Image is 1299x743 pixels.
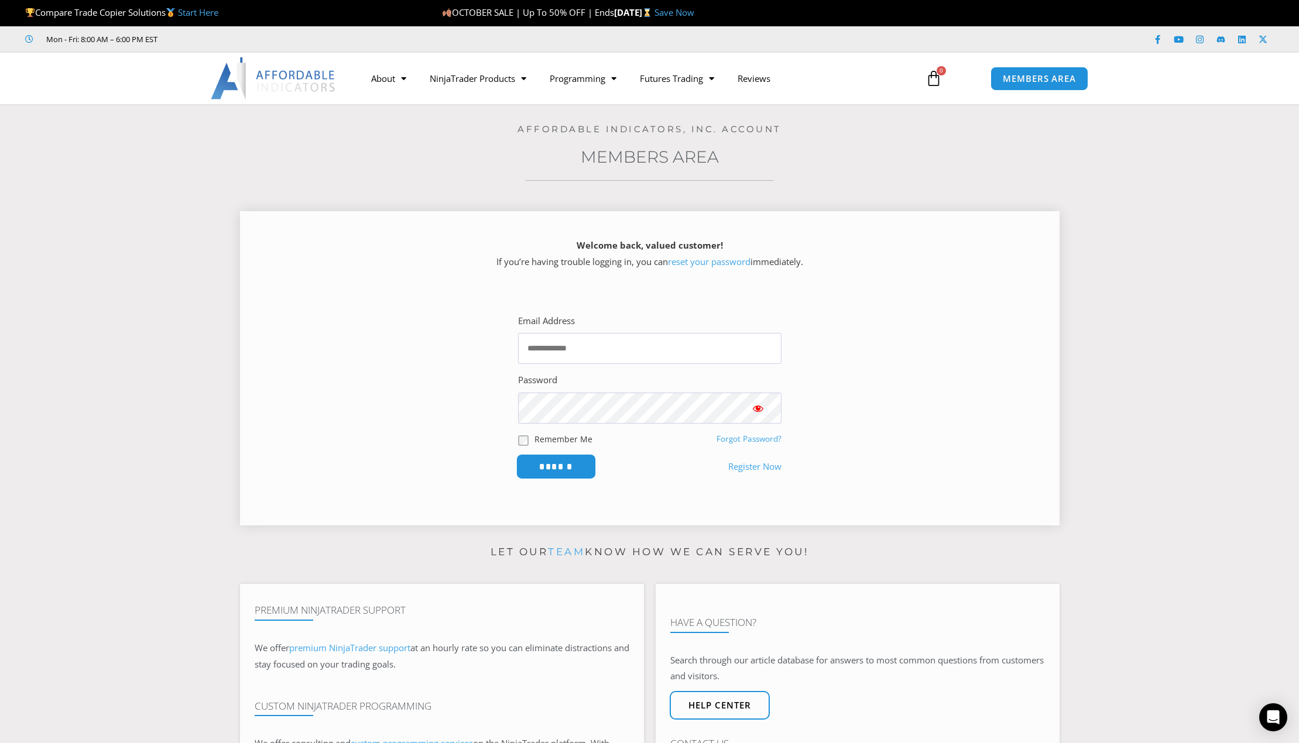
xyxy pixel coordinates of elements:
[418,65,538,92] a: NinjaTrader Products
[255,642,289,653] span: We offer
[255,642,629,670] span: at an hourly rate so you can eliminate distractions and stay focused on your trading goals.
[517,123,782,135] a: Affordable Indicators, Inc. Account
[990,67,1088,91] a: MEMBERS AREA
[643,8,652,17] img: ⌛
[717,434,782,444] a: Forgot Password?
[628,65,726,92] a: Futures Trading
[534,433,592,445] label: Remember Me
[359,65,418,92] a: About
[688,701,751,710] span: Help center
[614,6,654,18] strong: [DATE]
[726,65,782,92] a: Reviews
[174,33,349,45] iframe: Customer reviews powered by Trustpilot
[211,57,337,99] img: LogoAI | Affordable Indicators – NinjaTrader
[581,147,719,167] a: Members Area
[441,6,613,18] span: OCTOBER SALE | Up To 50% OFF | Ends
[670,691,770,720] a: Help center
[359,65,912,92] nav: Menu
[1003,74,1076,83] span: MEMBERS AREA
[178,6,218,18] a: Start Here
[548,546,585,558] a: team
[43,32,157,46] span: Mon - Fri: 8:00 AM – 6:00 PM EST
[735,393,782,424] button: Show password
[1259,703,1287,731] div: Open Intercom Messenger
[289,642,410,653] a: premium NinjaTrader support
[255,604,629,616] h4: Premium NinjaTrader Support
[577,239,723,251] strong: Welcome back, valued customer!
[937,66,946,75] span: 0
[654,6,694,18] a: Save Now
[166,8,175,17] img: 🥇
[668,256,750,267] a: reset your password
[25,6,218,18] span: Compare Trade Copier Solutions
[670,617,1045,628] h4: Have A Question?
[538,65,628,92] a: Programming
[518,372,557,388] label: Password
[240,543,1060,562] p: Let our know how we can serve you!
[908,61,959,95] a: 0
[518,313,575,329] label: Email Address
[255,700,629,712] h4: Custom NinjaTrader Programming
[670,652,1045,685] p: Search through our article database for answers to most common questions from customers and visit...
[728,459,782,475] a: Register Now
[261,238,1039,270] p: If you’re having trouble logging in, you can immediately.
[443,8,451,17] img: 🍂
[26,8,35,17] img: 🏆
